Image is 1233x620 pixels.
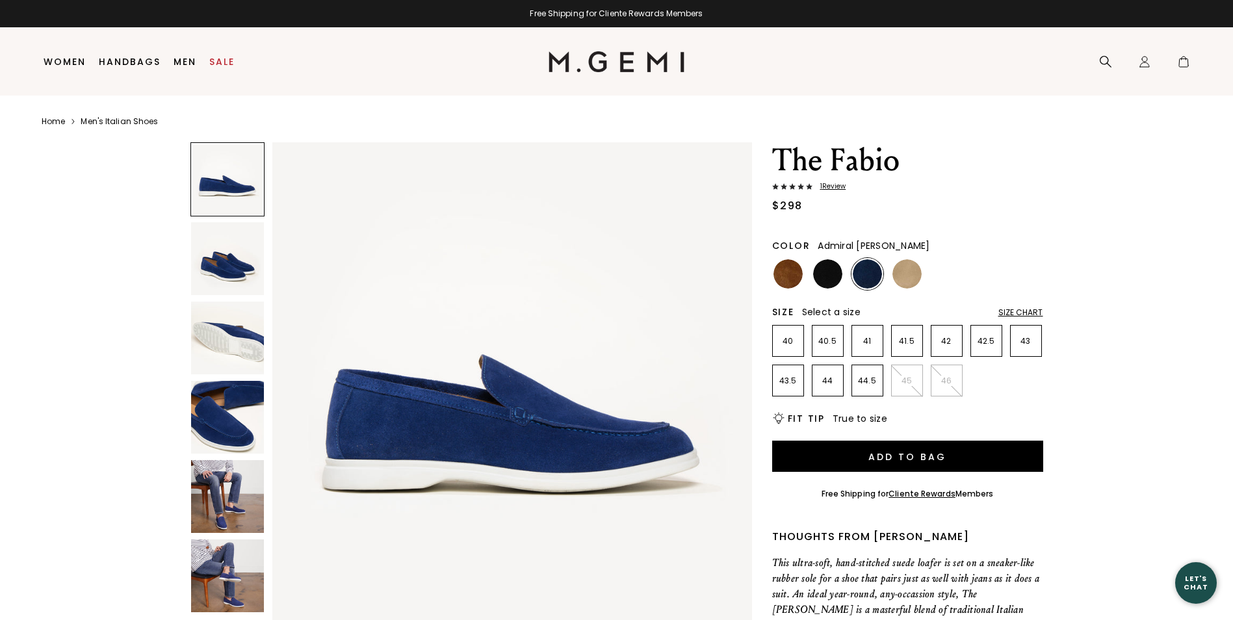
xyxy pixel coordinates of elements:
[812,376,843,386] p: 44
[1011,336,1041,346] p: 43
[191,539,264,612] img: The Fabio
[1175,575,1217,591] div: Let's Chat
[852,376,883,386] p: 44.5
[998,307,1043,318] div: Size Chart
[549,51,684,72] img: M.Gemi
[971,336,1002,346] p: 42.5
[772,529,1043,545] div: Thoughts from [PERSON_NAME]
[191,302,264,374] img: The Fabio
[191,460,264,533] img: The Fabio
[81,116,158,127] a: Men's Italian Shoes
[892,336,922,346] p: 41.5
[773,336,803,346] p: 40
[812,336,843,346] p: 40.5
[772,240,811,251] h2: Color
[802,305,861,318] span: Select a size
[772,441,1043,472] button: Add to Bag
[812,183,846,190] span: 1 Review
[818,239,929,252] span: Admiral [PERSON_NAME]
[44,57,86,67] a: Women
[773,376,803,386] p: 43.5
[209,57,235,67] a: Sale
[892,376,922,386] p: 45
[889,488,955,499] a: Cliente Rewards
[772,183,1043,193] a: 1Review
[772,142,1043,179] h1: The Fabio
[772,198,803,214] div: $298
[892,259,922,289] img: Wheat
[773,259,803,289] img: Tan
[772,307,794,317] h2: Size
[822,489,994,499] div: Free Shipping for Members
[788,413,825,424] h2: Fit Tip
[99,57,161,67] a: Handbags
[191,381,264,454] img: The Fabio
[931,336,962,346] p: 42
[833,412,887,425] span: True to size
[931,376,962,386] p: 46
[174,57,196,67] a: Men
[813,259,842,289] img: Black
[191,222,264,295] img: The Fabio
[852,336,883,346] p: 41
[853,259,882,289] img: Admiral Blue
[42,116,65,127] a: Home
